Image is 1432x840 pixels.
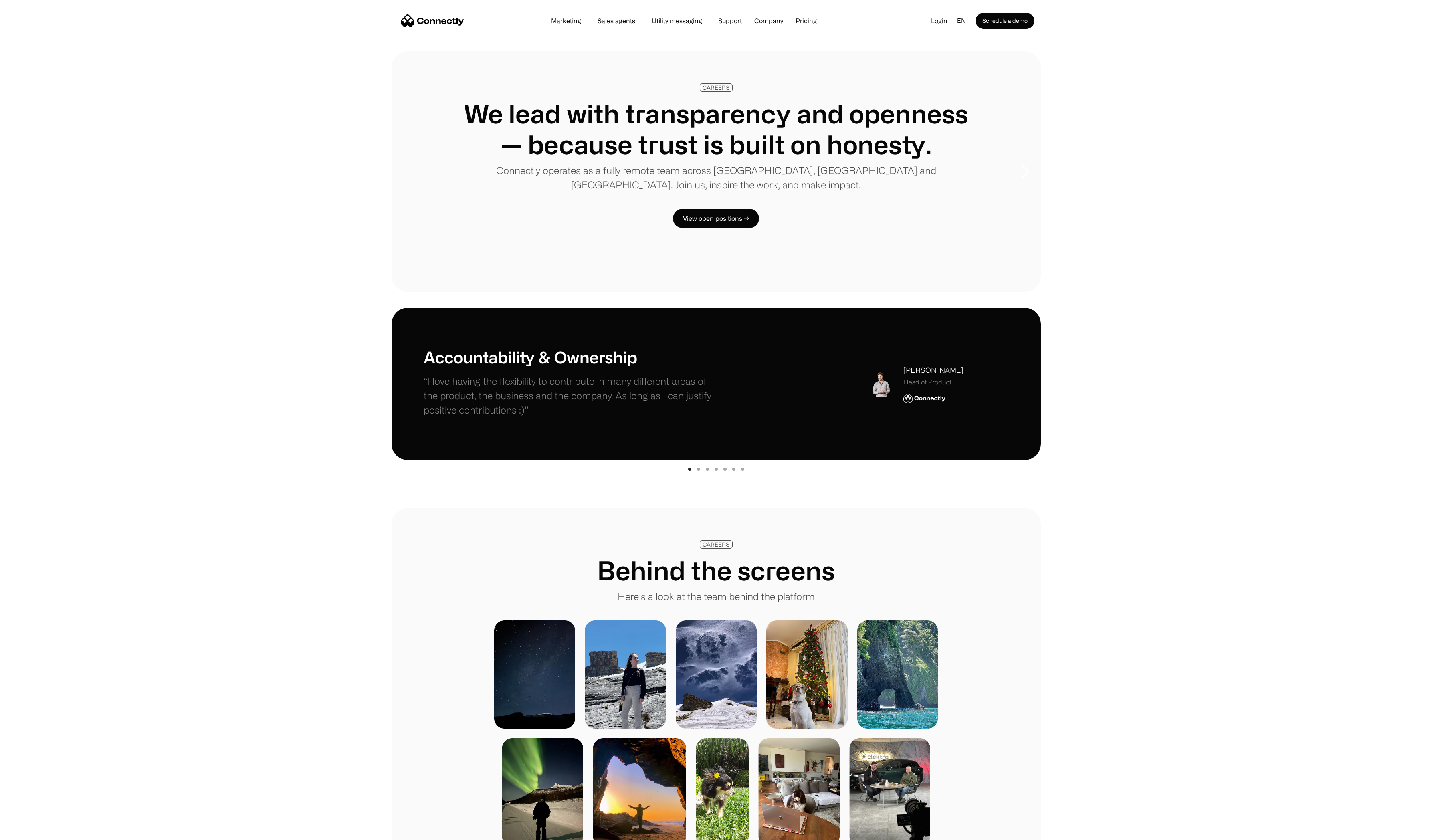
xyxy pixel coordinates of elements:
h1: Behind the screens [597,555,835,586]
div: CAREERS [703,541,730,547]
div: Show slide 7 of 7 [741,468,744,471]
div: Show slide 3 of 7 [706,468,709,471]
div: Show slide 6 of 7 [732,468,735,471]
p: Connectly operates as a fully remote team across [GEOGRAPHIC_DATA], [GEOGRAPHIC_DATA] and [GEOGRA... [456,163,977,192]
div: Show slide 2 of 7 [697,468,700,471]
div: carousel [392,51,1041,292]
div: 1 of 8 [392,51,1041,292]
a: Schedule a demo [976,13,1034,29]
p: Here’s a look at the team behind the platform [618,589,815,604]
a: Login [925,15,954,27]
div: Head of Product [903,377,963,387]
div: Company [752,15,786,26]
div: Show slide 5 of 7 [723,468,727,471]
a: home [401,15,464,27]
div: next slide [1009,131,1041,212]
h1: Accountability & Ownership [424,347,716,367]
div: en [957,15,966,27]
div: Show slide 1 of 7 [688,468,691,471]
div: [PERSON_NAME] [903,365,963,376]
a: Sales agents [591,18,642,24]
div: carousel [392,308,1041,476]
ul: Language list [16,826,48,837]
h1: We lead with transparency and openness — because trust is built on honesty. [456,98,977,160]
p: “I love having the flexibility to contribute in many different areas of the product, the business... [424,374,716,417]
a: View open positions → [673,209,759,228]
div: 1 of 7 [392,308,1041,476]
a: Marketing [545,18,588,24]
a: Support [712,18,748,24]
div: en [954,15,976,27]
aside: Language selected: English [8,825,48,837]
div: Company [754,15,783,26]
a: Utility messaging [645,18,709,24]
a: Pricing [789,18,823,24]
div: CAREERS [703,85,730,91]
div: Show slide 4 of 7 [715,468,718,471]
